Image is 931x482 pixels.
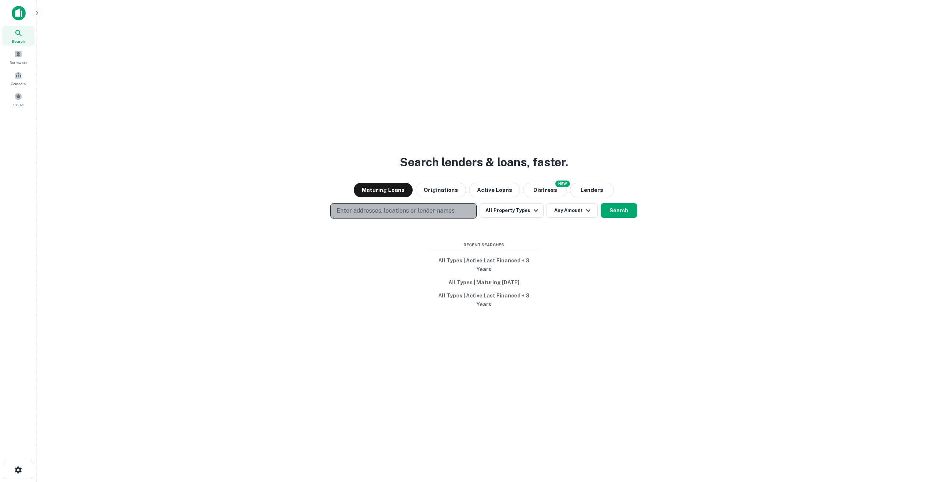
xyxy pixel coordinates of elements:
button: Search distressed loans with lien and other non-mortgage details. [523,183,567,197]
button: Lenders [570,183,614,197]
a: Contacts [2,68,34,88]
button: Search [601,203,637,218]
span: Saved [13,102,24,108]
span: Contacts [11,81,26,87]
a: Borrowers [2,47,34,67]
button: Maturing Loans [354,183,413,197]
div: NEW [555,181,570,187]
button: All Types | Active Last Financed + 3 Years [429,254,539,276]
iframe: Chat Widget [894,424,931,459]
a: Search [2,26,34,46]
button: All Property Types [480,203,543,218]
button: All Types | Active Last Financed + 3 Years [429,289,539,311]
h3: Search lenders & loans, faster. [400,153,568,171]
button: Enter addresses, locations or lender names [330,203,477,219]
a: Saved [2,90,34,109]
button: All Types | Maturing [DATE] [429,276,539,289]
button: Any Amount [547,203,598,218]
span: Recent Searches [429,242,539,248]
button: Originations [416,183,466,197]
button: Active Loans [469,183,520,197]
span: Borrowers [10,60,27,65]
img: capitalize-icon.png [12,6,26,20]
span: Search [12,38,25,44]
p: Enter addresses, locations or lender names [337,206,455,215]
